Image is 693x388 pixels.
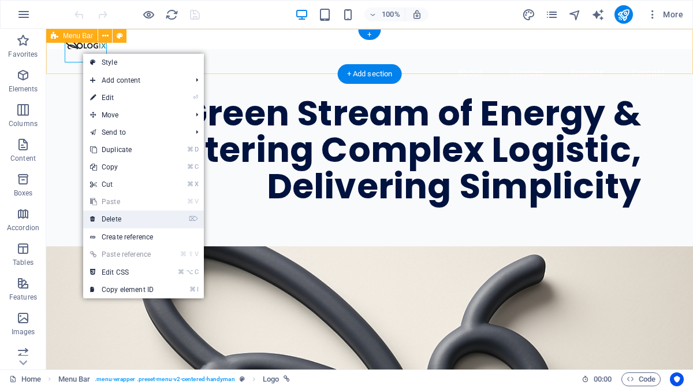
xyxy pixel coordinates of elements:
[187,180,193,188] i: ⌘
[522,8,536,21] button: design
[165,8,178,21] button: reload
[178,268,184,276] i: ⌘
[83,141,161,158] a: ⌘DDuplicate
[83,158,161,176] a: ⌘CCopy
[197,286,198,293] i: I
[58,372,91,386] span: Click to select. Double-click to edit
[195,198,198,205] i: V
[382,8,400,21] h6: 100%
[83,106,187,124] span: Move
[83,89,161,106] a: ⏎Edit
[195,268,198,276] i: C
[263,372,279,386] span: Click to select. Double-click to edit
[7,223,39,232] p: Accordion
[412,9,422,20] i: On resize automatically adjust zoom level to fit chosen device.
[358,29,381,40] div: +
[165,8,178,21] i: Reload page
[591,8,605,21] i: AI Writer
[670,372,684,386] button: Usercentrics
[187,146,193,153] i: ⌘
[83,72,187,89] span: Add content
[617,8,630,21] i: Publish
[568,8,582,21] button: navigator
[95,372,234,386] span: . menu-wrapper .preset-menu-v2-centered-handyman
[338,64,402,84] div: + Add section
[187,163,193,171] i: ⌘
[591,8,605,21] button: text_generator
[195,250,198,258] i: V
[14,189,33,198] p: Boxes
[9,372,41,386] a: Click to cancel selection. Double-click to open Pages
[83,176,161,193] a: ⌘XCut
[141,8,155,21] button: Click here to leave preview mode and continue editing
[83,246,161,263] a: ⌘⇧VPaste reference
[8,50,38,59] p: Favorites
[193,94,198,101] i: ⏎
[83,281,161,298] a: ⌘ICopy element ID
[188,250,193,258] i: ⇧
[522,8,535,21] i: Design (Ctrl+Alt+Y)
[195,146,198,153] i: D
[13,258,33,267] p: Tables
[568,8,582,21] i: Navigator
[545,8,559,21] button: pages
[627,372,655,386] span: Code
[364,8,405,21] button: 100%
[186,268,193,276] i: ⌥
[602,375,603,383] span: :
[614,5,633,24] button: publish
[187,198,193,205] i: ⌘
[58,372,290,386] nav: breadcrumb
[647,9,683,20] span: More
[621,372,661,386] button: Code
[83,264,161,281] a: ⌘⌥CEdit CSS
[10,154,36,163] p: Content
[545,8,558,21] i: Pages (Ctrl+Alt+S)
[195,163,198,171] i: C
[180,250,187,258] i: ⌘
[189,215,198,223] i: ⌦
[83,210,161,228] a: ⌦Delete
[9,293,37,302] p: Features
[642,5,688,24] button: More
[9,119,38,128] p: Columns
[83,54,204,71] a: Style
[594,372,612,386] span: 00 00
[83,193,161,210] a: ⌘VPaste
[195,180,198,188] i: X
[63,32,93,39] span: Menu Bar
[189,286,196,293] i: ⌘
[83,228,204,246] a: Create reference
[12,327,35,337] p: Images
[83,124,187,141] a: Send to
[284,376,290,382] i: This element is linked
[9,84,38,94] p: Elements
[582,372,612,386] h6: Session time
[240,376,245,382] i: This element is a customizable preset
